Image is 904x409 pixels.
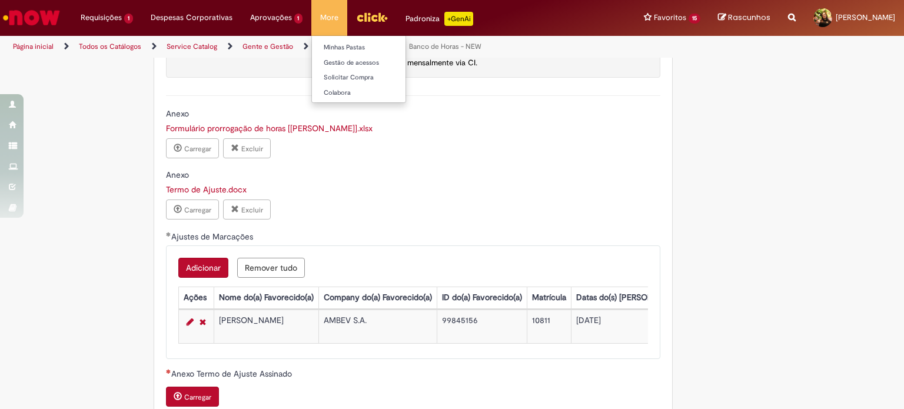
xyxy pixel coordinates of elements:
th: Ações [178,287,214,308]
ul: More [311,35,406,103]
td: [PERSON_NAME] [214,310,318,343]
a: Colabora [312,87,441,99]
a: Service Catalog [167,42,217,51]
span: [PERSON_NAME] [836,12,895,22]
span: Disponibilizamos alguns dias extras após o dia 13 (data de fechamento) para ajustes para te ajuda... [200,46,630,68]
span: 15 [689,14,700,24]
img: click_logo_yellow_360x200.png [356,8,388,26]
span: Obrigatório Preenchido [166,232,171,237]
th: ID do(a) Favorecido(a) [437,287,527,308]
button: Remove all rows for Ajustes de Marcações [237,258,305,278]
th: Matrícula [527,287,571,308]
a: Solicitar Compra [312,71,441,84]
span: Rascunhos [728,12,770,23]
img: ServiceNow [1,6,62,29]
span: Favoritos [654,12,686,24]
a: Gestão de acessos [312,56,441,69]
a: Download de Termo de Ajuste.docx [166,184,247,195]
a: Download de Formulário prorrogação de horas [Jornada dobrada].xlsx [166,123,373,134]
th: Nome do(a) Favorecido(a) [214,287,318,308]
span: More [320,12,338,24]
small: Carregar [184,393,211,402]
span: 1 [124,14,133,24]
div: Padroniza [406,12,473,26]
span: Ajustes de Marcações [171,231,255,242]
td: 99845156 [437,310,527,343]
a: Rascunhos [718,12,770,24]
span: Necessários [166,369,171,374]
a: Banco de Horas - NEW [409,42,481,51]
th: Company do(a) Favorecido(a) [318,287,437,308]
a: Todos os Catálogos [79,42,141,51]
span: 1 [294,14,303,24]
a: Editar Linha 1 [184,315,197,329]
th: Datas do(s) [PERSON_NAME](s) [571,287,697,308]
a: Minhas Pastas [312,41,441,54]
span: Anexo Termo de Ajuste Assinado [171,368,294,379]
td: [DATE] [571,310,697,343]
a: Remover linha 1 [197,315,209,329]
a: Gente e Gestão [242,42,293,51]
a: Página inicial [13,42,54,51]
td: 10811 [527,310,571,343]
span: Aprovações [250,12,292,24]
span: Somente leitura - Anexo [166,108,191,119]
span: Somente leitura - Anexo [166,169,191,180]
p: +GenAi [444,12,473,26]
button: Add a row for Ajustes de Marcações [178,258,228,278]
td: AMBEV S.A. [318,310,437,343]
ul: Trilhas de página [9,36,594,58]
span: Requisições [81,12,122,24]
span: Despesas Corporativas [151,12,232,24]
button: Carregar anexo de Anexo Termo de Ajuste Assinado Required [166,387,219,407]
